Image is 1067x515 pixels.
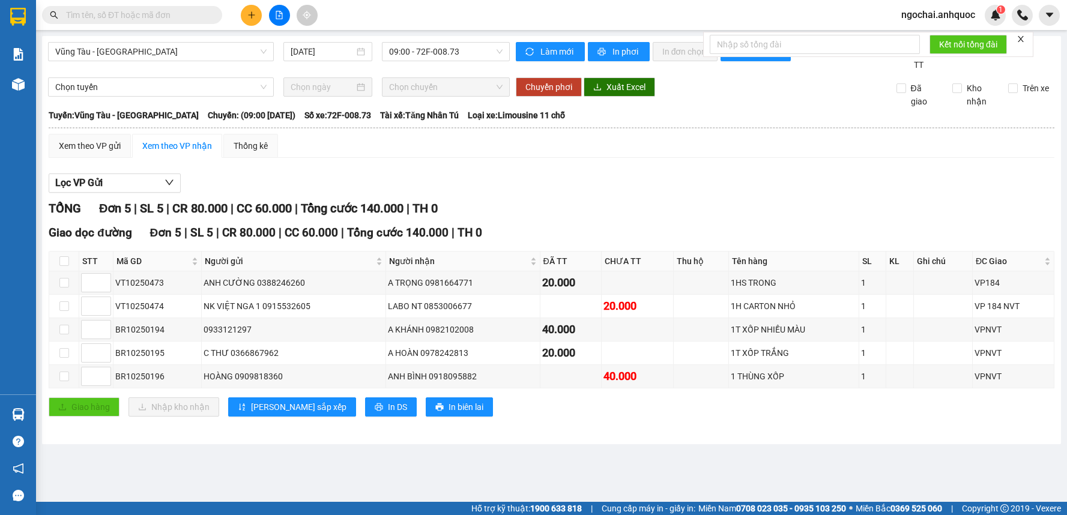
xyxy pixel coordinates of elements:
div: 0933121297 [204,323,383,336]
span: caret-down [1044,10,1055,20]
div: 1T XỐP TRẮNG [731,346,857,360]
span: 1 [999,5,1003,14]
span: TH 0 [413,201,438,215]
span: | [452,226,455,239]
div: A HOÀN 0978242813 [388,346,538,360]
input: Chọn ngày [291,80,354,94]
span: TỔNG [49,201,81,215]
span: aim [303,11,311,19]
div: NK VIỆT NGA 1 0915532605 [204,300,383,313]
td: VT10250474 [113,295,202,318]
button: downloadXuất Excel [584,77,655,97]
span: CC 60.000 [237,201,292,215]
span: file-add [275,11,283,19]
span: Loại xe: Limousine 11 chỗ [468,109,565,122]
td: BR10250196 [113,365,202,388]
span: Cung cấp máy in - giấy in: [602,502,695,515]
button: uploadGiao hàng [49,397,119,417]
td: VT10250473 [113,271,202,295]
span: printer [597,47,608,57]
button: aim [297,5,318,26]
span: Chuyến: (09:00 [DATE]) [208,109,295,122]
td: BR10250194 [113,318,202,342]
div: 1 [861,276,884,289]
span: Làm mới [540,45,575,58]
div: 1HS TRONG [731,276,857,289]
span: printer [435,403,444,412]
div: 20.000 [603,298,671,315]
button: file-add [269,5,290,26]
img: warehouse-icon [12,408,25,421]
div: LABO NT 0853006677 [388,300,538,313]
span: Chọn tuyến [55,78,267,96]
button: syncLàm mới [516,42,585,61]
td: BR10250195 [113,342,202,365]
div: 1 [861,300,884,313]
div: VPNVT [975,346,1052,360]
span: | [279,226,282,239]
div: 1 THÙNG XỐP [731,370,857,383]
div: 20.000 [542,274,600,291]
strong: 0369 525 060 [890,504,942,513]
span: Người nhận [389,254,528,268]
span: question-circle [13,436,24,447]
button: caret-down [1039,5,1060,26]
input: Tìm tên, số ĐT hoặc mã đơn [66,8,208,22]
span: Số xe: 72F-008.73 [304,109,371,122]
div: Thống kê [234,139,268,152]
span: 09:00 - 72F-008.73 [389,43,503,61]
div: VP 184 NVT [975,300,1052,313]
button: printerIn DS [365,397,417,417]
th: Ghi chú [914,251,973,271]
span: plus [247,11,256,19]
span: ngochai.anhquoc [892,7,985,22]
div: VPNVT [975,323,1052,336]
strong: 0708 023 035 - 0935 103 250 [736,504,846,513]
div: 1 [861,346,884,360]
img: logo-vxr [10,8,26,26]
input: 14/10/2025 [291,45,354,58]
span: Mã GD [116,254,189,268]
sup: 1 [997,5,1005,14]
span: Tổng cước 140.000 [301,201,404,215]
button: Kết nối tổng đài [929,35,1007,54]
div: C THƯ 0366867962 [204,346,383,360]
th: SL [859,251,886,271]
span: CR 80.000 [172,201,228,215]
button: Chuyển phơi [516,77,582,97]
span: In DS [388,400,407,414]
button: downloadNhập kho nhận [128,397,219,417]
div: 1H CARTON NHỎ [731,300,857,313]
span: Đã giao [906,82,943,108]
span: | [407,201,410,215]
span: [PERSON_NAME] sắp xếp [251,400,346,414]
span: | [231,201,234,215]
div: BR10250195 [115,346,199,360]
span: copyright [1000,504,1009,513]
span: Trên xe [1018,82,1054,95]
span: In biên lai [449,400,483,414]
span: Đơn 5 [99,201,131,215]
span: Đơn 5 [150,226,182,239]
span: ⚪️ [849,506,853,511]
span: Người gửi [205,254,373,268]
div: BR10250194 [115,323,199,336]
span: Kết nối tổng đài [939,38,997,51]
button: sort-ascending[PERSON_NAME] sắp xếp [228,397,356,417]
th: STT [79,251,113,271]
span: Lọc VP Gửi [55,175,103,190]
span: | [184,226,187,239]
img: phone-icon [1017,10,1028,20]
div: ANH BÌNH 0918095882 [388,370,538,383]
div: 20.000 [542,345,600,361]
button: printerIn phơi [588,42,650,61]
span: sync [525,47,536,57]
span: CC 60.000 [285,226,338,239]
b: Tuyến: Vũng Tàu - [GEOGRAPHIC_DATA] [49,110,199,120]
span: Vũng Tàu - Sân Bay [55,43,267,61]
span: Tài xế: Tăng Nhân Tú [380,109,459,122]
button: Lọc VP Gửi [49,173,181,193]
span: | [591,502,593,515]
span: Miền Bắc [856,502,942,515]
div: 40.000 [542,321,600,338]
